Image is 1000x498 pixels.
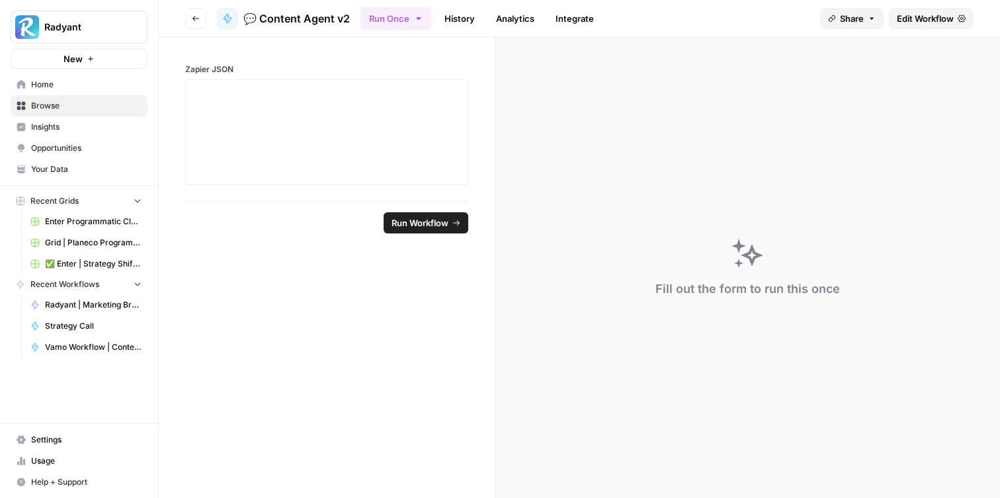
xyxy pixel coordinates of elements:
span: Edit Workflow [897,12,954,25]
span: ✅ Enter | Strategy Shift 2025 | Blog Posts Update [45,258,142,270]
a: Radyant | Marketing Breakdowns | Newsletter [24,294,147,315]
a: Home [11,74,147,95]
a: Settings [11,429,147,450]
span: Usage [31,455,142,467]
a: Grid | Planeco Programmatic Cluster [24,232,147,253]
a: Integrate [548,8,602,29]
a: ✅ Enter | Strategy Shift 2025 | Blog Posts Update [24,253,147,274]
div: Fill out the form to run this once [655,280,840,298]
a: Insights [11,116,147,138]
a: Edit Workflow [889,8,974,29]
button: Run Once [360,7,431,30]
span: Recent Workflows [30,278,99,290]
a: Your Data [11,159,147,180]
span: Help + Support [31,476,142,488]
a: Browse [11,95,147,116]
span: Strategy Call [45,320,142,332]
button: Workspace: Radyant [11,11,147,44]
span: Home [31,79,142,91]
span: Radyant [44,21,124,34]
span: Insights [31,121,142,133]
a: Analytics [488,8,542,29]
span: Browse [31,100,142,112]
span: Settings [31,434,142,446]
span: Recent Grids [30,195,79,207]
a: Enter Programmatic Cluster Wärmepumpe Förderung + Local [24,211,147,232]
button: Run Workflow [384,212,468,233]
button: Share [820,8,884,29]
span: Vamo Workflow | Content Update Sie zu du [45,341,142,353]
a: History [437,8,483,29]
a: Opportunities [11,138,147,159]
span: Enter Programmatic Cluster Wärmepumpe Förderung + Local [45,216,142,228]
img: Radyant Logo [15,15,39,39]
button: Help + Support [11,472,147,493]
button: Recent Grids [11,191,147,211]
span: Your Data [31,163,142,175]
a: Vamo Workflow | Content Update Sie zu du [24,337,147,358]
a: 💬 Content Agent v2 [217,8,350,29]
span: 💬 Content Agent v2 [243,11,350,26]
button: Recent Workflows [11,274,147,294]
span: Run Workflow [392,216,448,229]
a: Strategy Call [24,315,147,337]
span: Grid | Planeco Programmatic Cluster [45,237,142,249]
span: Radyant | Marketing Breakdowns | Newsletter [45,299,142,311]
button: New [11,49,147,69]
a: Usage [11,450,147,472]
label: Zapier JSON [185,63,468,75]
span: New [63,52,83,65]
span: Opportunities [31,142,142,154]
span: Share [840,12,864,25]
